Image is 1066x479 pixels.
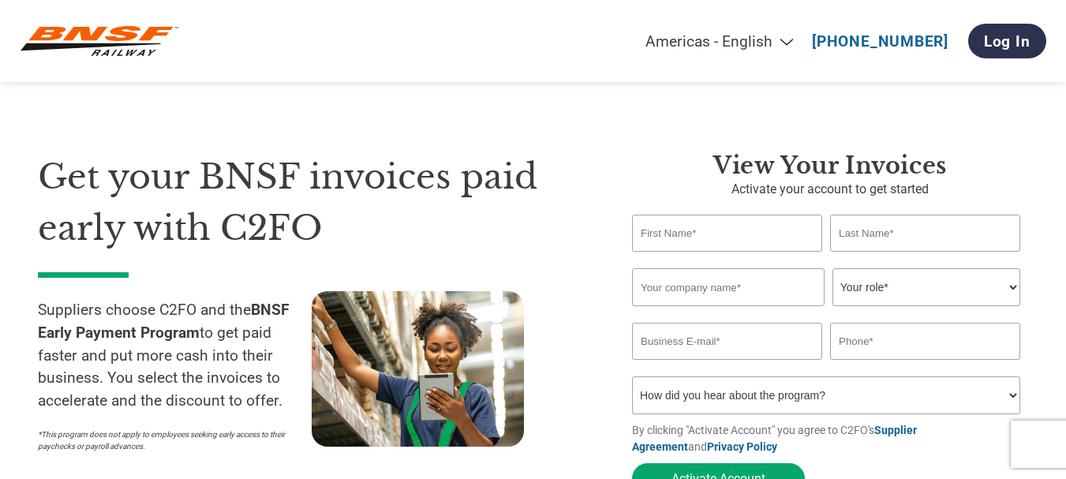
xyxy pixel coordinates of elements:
[968,24,1046,58] a: Log In
[632,361,822,370] div: Inavlid Email Address
[38,152,585,253] h1: Get your BNSF invoices paid early with C2FO
[830,215,1020,252] input: Last Name*
[21,20,178,63] img: BNSF
[707,440,777,453] a: Privacy Policy
[632,308,1020,316] div: Invalid company name or company name is too long
[632,422,1028,455] p: By clicking "Activate Account" you agree to C2FO's and
[632,180,1028,199] p: Activate your account to get started
[38,299,312,413] p: Suppliers choose C2FO and the to get paid faster and put more cash into their business. You selec...
[830,361,1020,370] div: Inavlid Phone Number
[830,323,1020,360] input: Phone*
[38,428,296,452] p: *This program does not apply to employees seeking early access to their paychecks or payroll adva...
[812,32,948,51] a: [PHONE_NUMBER]
[830,253,1020,262] div: Invalid last name or last name is too long
[632,323,822,360] input: Invalid Email format
[632,215,822,252] input: First Name*
[312,291,524,447] img: supply chain worker
[632,152,1028,180] h3: View Your Invoices
[632,253,822,262] div: Invalid first name or first name is too long
[832,268,1020,306] select: Title/Role
[632,268,825,306] input: Your company name*
[38,301,290,342] strong: BNSF Early Payment Program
